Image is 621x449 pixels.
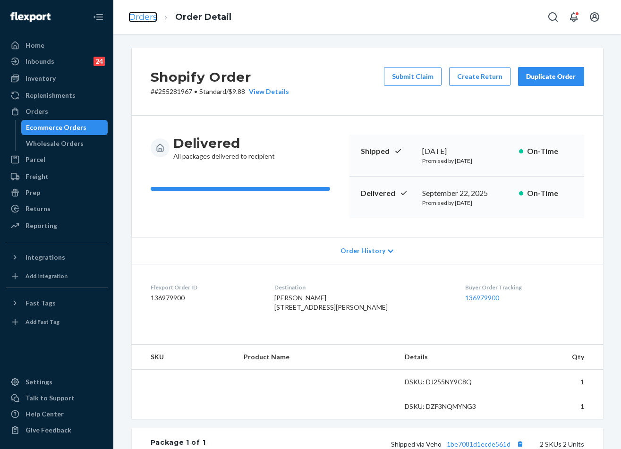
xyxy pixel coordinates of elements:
div: Integrations [26,253,65,262]
a: Talk to Support [6,390,108,406]
div: Parcel [26,155,45,164]
span: Standard [199,87,226,95]
a: Orders [6,104,108,119]
td: 1 [501,394,603,419]
th: Product Name [236,345,397,370]
div: September 22, 2025 [422,188,511,199]
div: Help Center [26,409,64,419]
div: Duplicate Order [526,72,576,81]
th: Details [397,345,501,370]
button: Fast Tags [6,296,108,311]
a: Freight [6,169,108,184]
div: Prep [26,188,40,197]
button: Open notifications [564,8,583,26]
a: Prep [6,185,108,200]
h3: Delivered [173,135,275,152]
button: Give Feedback [6,423,108,438]
div: Replenishments [26,91,76,100]
a: Add Fast Tag [6,314,108,330]
span: Order History [340,246,385,255]
button: View Details [245,87,289,96]
a: Order Detail [175,12,231,22]
button: Close Navigation [89,8,108,26]
button: Integrations [6,250,108,265]
span: Shipped via Veho [391,440,527,448]
div: Freight [26,172,49,181]
img: Flexport logo [10,12,51,22]
div: Add Integration [26,272,68,280]
div: Add Fast Tag [26,318,60,326]
div: Reporting [26,221,57,230]
a: Inbounds24 [6,54,108,69]
p: Promised by [DATE] [422,199,511,207]
button: Create Return [449,67,510,86]
p: Promised by [DATE] [422,157,511,165]
h2: Shopify Order [151,67,289,87]
p: On-Time [527,146,573,157]
div: Wholesale Orders [26,139,84,148]
p: On-Time [527,188,573,199]
div: [DATE] [422,146,511,157]
a: Parcel [6,152,108,167]
div: DSKU: DZF3NQMYNG3 [405,402,493,411]
div: Settings [26,377,52,387]
button: Open Search Box [544,8,562,26]
button: Duplicate Order [518,67,584,86]
div: All packages delivered to recipient [173,135,275,161]
div: Inbounds [26,57,54,66]
div: Returns [26,204,51,213]
a: Add Integration [6,269,108,284]
div: Fast Tags [26,298,56,308]
a: 136979900 [465,294,499,302]
button: Open account menu [585,8,604,26]
span: • [194,87,197,95]
div: Orders [26,107,48,116]
span: [PERSON_NAME] [STREET_ADDRESS][PERSON_NAME] [274,294,388,311]
dt: Buyer Order Tracking [465,283,584,291]
a: Settings [6,374,108,390]
a: Orders [128,12,157,22]
div: Ecommerce Orders [26,123,86,132]
a: Help Center [6,407,108,422]
dt: Destination [274,283,450,291]
div: 24 [94,57,105,66]
div: Give Feedback [26,425,71,435]
div: Talk to Support [26,393,75,403]
a: Home [6,38,108,53]
p: Shipped [361,146,415,157]
div: DSKU: DJ255NY9C8Q [405,377,493,387]
button: Submit Claim [384,67,442,86]
dt: Flexport Order ID [151,283,260,291]
a: Replenishments [6,88,108,103]
ol: breadcrumbs [121,3,239,31]
a: Reporting [6,218,108,233]
a: 1be7081d1ecde561d [447,440,510,448]
a: Wholesale Orders [21,136,108,151]
a: Ecommerce Orders [21,120,108,135]
dd: 136979900 [151,293,260,303]
div: Home [26,41,44,50]
th: Qty [501,345,603,370]
a: Returns [6,201,108,216]
p: Delivered [361,188,415,199]
a: Inventory [6,71,108,86]
div: Inventory [26,74,56,83]
th: SKU [132,345,237,370]
p: # #255281967 / $9.88 [151,87,289,96]
td: 1 [501,370,603,395]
